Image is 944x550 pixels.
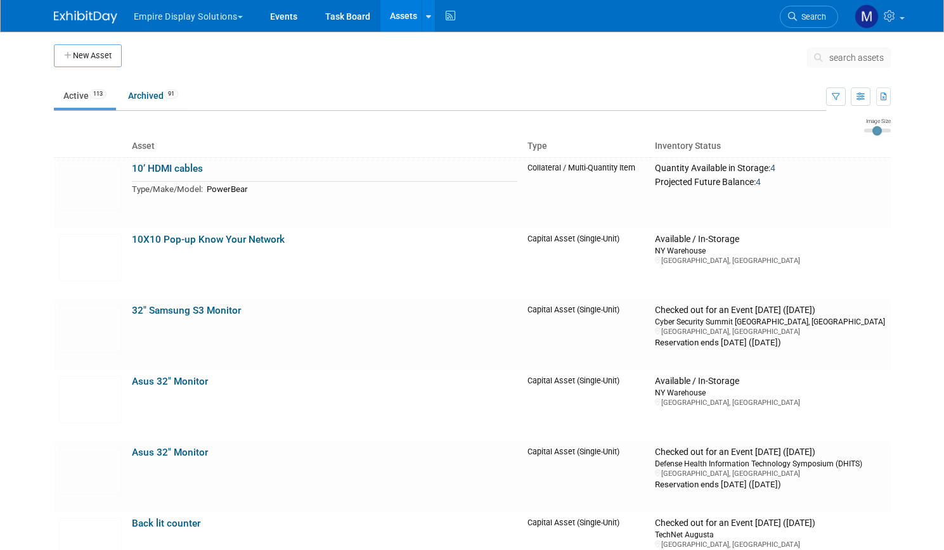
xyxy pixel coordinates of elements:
a: Asus 32" Monitor [132,376,208,387]
th: Type [522,136,650,157]
div: [GEOGRAPHIC_DATA], [GEOGRAPHIC_DATA] [655,398,885,407]
span: search assets [829,53,884,63]
div: NY Warehouse [655,245,885,256]
div: [GEOGRAPHIC_DATA], [GEOGRAPHIC_DATA] [655,327,885,336]
div: Available / In-Storage [655,376,885,387]
div: Checked out for an Event [DATE] ([DATE]) [655,518,885,529]
div: Image Size [864,117,891,125]
div: Defense Health Information Technology Symposium (DHITS) [655,458,885,469]
button: New Asset [54,44,122,67]
button: search assets [807,48,891,68]
div: NY Warehouse [655,387,885,398]
div: [GEOGRAPHIC_DATA], [GEOGRAPHIC_DATA] [655,540,885,549]
td: Collateral / Multi-Quantity Item [522,157,650,229]
th: Asset [127,136,523,157]
a: Back lit counter [132,518,200,529]
a: Active113 [54,84,116,108]
div: [GEOGRAPHIC_DATA], [GEOGRAPHIC_DATA] [655,469,885,478]
div: Cyber Security Summit [GEOGRAPHIC_DATA], [GEOGRAPHIC_DATA] [655,316,885,327]
img: ExhibitDay [54,11,117,23]
div: Checked out for an Event [DATE] ([DATE]) [655,305,885,316]
span: 113 [89,89,107,99]
div: Available / In-Storage [655,234,885,245]
a: Search [780,6,838,28]
td: Capital Asset (Single-Unit) [522,229,650,300]
span: 4 [756,177,761,187]
a: 10X10 Pop-up Know Your Network [132,234,285,245]
td: PowerBear [203,182,518,196]
td: Capital Asset (Single-Unit) [522,371,650,442]
td: Type/Make/Model: [132,182,203,196]
div: Reservation ends [DATE] ([DATE]) [655,336,885,349]
div: TechNet Augusta [655,529,885,540]
td: Capital Asset (Single-Unit) [522,300,650,371]
img: Matt h [855,4,879,29]
div: Checked out for an Event [DATE] ([DATE]) [655,447,885,458]
div: [GEOGRAPHIC_DATA], [GEOGRAPHIC_DATA] [655,256,885,265]
a: Archived91 [119,84,188,108]
div: Projected Future Balance: [655,174,885,188]
div: Quantity Available in Storage: [655,163,885,174]
span: 4 [770,163,775,173]
div: Reservation ends [DATE] ([DATE]) [655,478,885,490]
td: Capital Asset (Single-Unit) [522,442,650,513]
a: 32" Samsung S3 Monitor [132,305,241,316]
span: Search [797,12,826,22]
a: 10’ HDMI cables [132,163,203,174]
a: Asus 32" Monitor [132,447,208,458]
span: 91 [164,89,178,99]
